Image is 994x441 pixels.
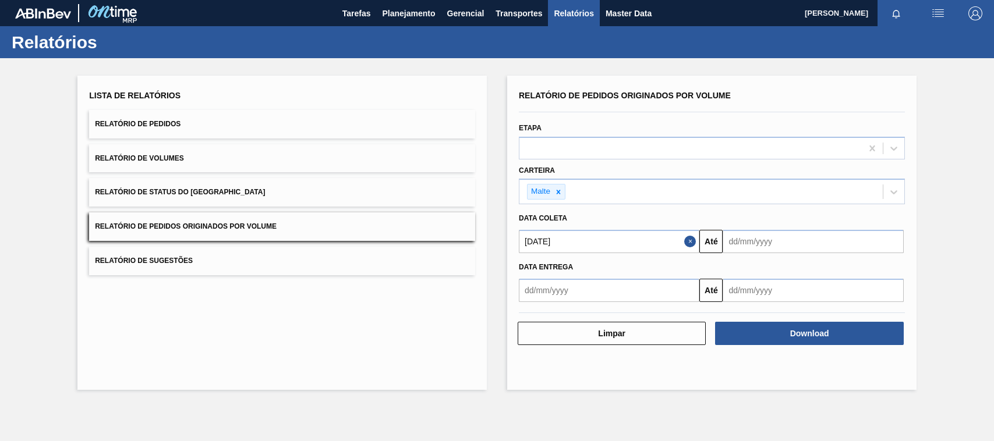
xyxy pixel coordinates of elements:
button: Limpar [518,322,706,345]
button: Relatório de Pedidos Originados por Volume [89,212,475,241]
div: Malte [528,184,552,199]
span: Relatório de Pedidos [95,120,181,128]
button: Relatório de Sugestões [89,247,475,275]
input: dd/mm/yyyy [723,279,903,302]
input: dd/mm/yyyy [519,279,699,302]
label: Carteira [519,166,555,175]
button: Notificações [878,5,915,22]
span: Data entrega [519,263,573,271]
img: TNhmsLtSVTkK8tSr43FrP2fwEKptu5GPRR3wAAAABJRU5ErkJggg== [15,8,71,19]
span: Planejamento [382,6,435,20]
button: Relatório de Volumes [89,144,475,173]
label: Etapa [519,124,542,132]
span: Relatórios [554,6,593,20]
h1: Relatórios [12,35,218,49]
span: Gerencial [447,6,484,20]
span: Data coleta [519,214,567,222]
span: Tarefas [342,6,371,20]
button: Até [699,230,723,253]
button: Relatório de Status do [GEOGRAPHIC_DATA] [89,178,475,207]
input: dd/mm/yyyy [519,230,699,253]
span: Master Data [606,6,652,20]
button: Download [715,322,903,345]
button: Close [684,230,699,253]
img: userActions [931,6,945,20]
span: Relatório de Volumes [95,154,183,162]
span: Lista de Relatórios [89,91,181,100]
button: Até [699,279,723,302]
span: Relatório de Pedidos Originados por Volume [95,222,277,230]
input: dd/mm/yyyy [723,230,903,253]
span: Transportes [496,6,542,20]
img: Logout [968,6,982,20]
button: Relatório de Pedidos [89,110,475,138]
span: Relatório de Pedidos Originados por Volume [519,91,731,100]
span: Relatório de Sugestões [95,257,193,265]
span: Relatório de Status do [GEOGRAPHIC_DATA] [95,188,265,196]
